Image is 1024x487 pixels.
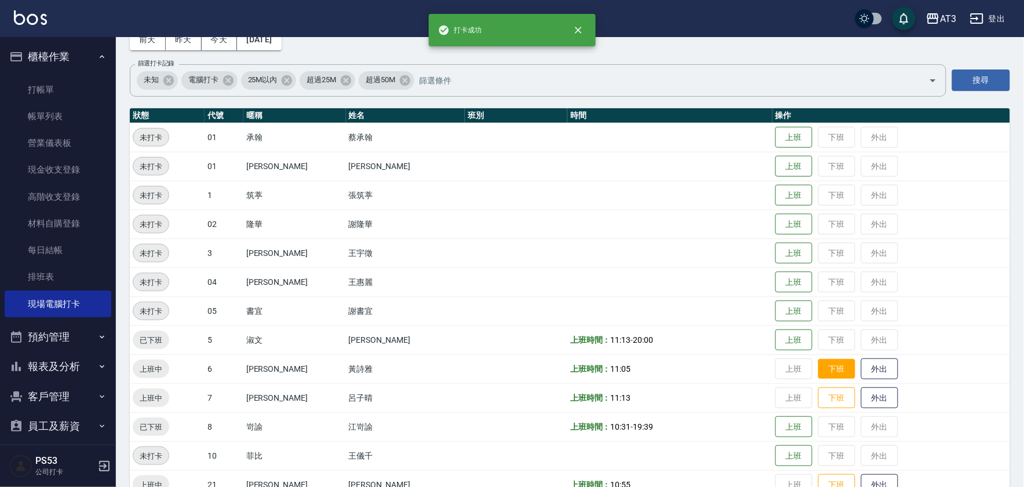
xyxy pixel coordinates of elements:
button: 上班 [775,156,812,177]
b: 上班時間： [570,335,611,345]
button: 上班 [775,127,812,148]
span: 超過50M [359,74,402,86]
td: 05 [205,296,243,325]
button: 外出 [861,387,898,409]
td: 書宜 [243,296,346,325]
td: [PERSON_NAME] [243,354,346,383]
button: 客戶管理 [5,382,111,412]
td: 呂子晴 [346,383,465,412]
td: [PERSON_NAME] [243,383,346,412]
td: 淑文 [243,325,346,354]
th: 暱稱 [243,108,346,123]
h5: PS53 [35,455,94,467]
span: 20:00 [633,335,654,345]
span: 已下班 [133,421,169,433]
button: 下班 [818,359,855,379]
button: 上班 [775,416,812,438]
td: 江岢諭 [346,412,465,441]
button: 上班 [775,243,812,264]
a: 每日結帳 [5,237,111,263]
button: [DATE] [237,29,281,50]
span: 11:13 [611,393,631,402]
b: 上班時間： [570,422,611,431]
button: 上班 [775,185,812,206]
td: 張筑葶 [346,181,465,210]
td: [PERSON_NAME] [346,152,465,181]
td: [PERSON_NAME] [243,268,346,296]
td: 蔡承翰 [346,123,465,152]
span: 未打卡 [133,305,169,317]
span: 未打卡 [133,276,169,288]
span: 25M以內 [241,74,285,86]
td: 黃詩雅 [346,354,465,383]
div: 超過25M [300,71,355,90]
span: 未打卡 [133,247,169,259]
button: 登出 [965,8,1010,30]
div: AT3 [940,12,956,26]
span: 上班中 [133,363,169,375]
b: 上班時間： [570,393,611,402]
div: 超過50M [359,71,414,90]
td: 菲比 [243,441,346,470]
td: - [567,412,772,441]
div: 25M以內 [241,71,297,90]
th: 時間 [567,108,772,123]
span: 打卡成功 [438,24,482,36]
td: 02 [205,210,243,239]
span: 未打卡 [133,189,169,202]
td: 承翰 [243,123,346,152]
span: 11:05 [611,364,631,374]
th: 操作 [772,108,1010,123]
button: 上班 [775,272,812,293]
td: 01 [205,123,243,152]
td: 1 [205,181,243,210]
th: 姓名 [346,108,465,123]
a: 現金收支登錄 [5,156,111,183]
button: 預約管理 [5,322,111,352]
button: 上班 [775,329,812,351]
td: 8 [205,412,243,441]
td: 5 [205,325,243,354]
img: Person [9,455,32,478]
td: 7 [205,383,243,412]
a: 打帳單 [5,76,111,103]
button: 上班 [775,445,812,467]
button: 上班 [775,214,812,235]
td: [PERSON_NAME] [243,152,346,181]
button: AT3 [921,7,961,31]
label: 篩選打卡記錄 [138,59,174,68]
a: 排班表 [5,263,111,290]
span: 未打卡 [133,218,169,230]
span: 未打卡 [133,160,169,173]
img: Logo [14,10,47,25]
b: 上班時間： [570,364,611,374]
span: 未打卡 [133,131,169,144]
span: 超過25M [300,74,343,86]
button: 員工及薪資 [5,411,111,441]
td: 04 [205,268,243,296]
span: 未知 [137,74,166,86]
td: 謝隆華 [346,210,465,239]
td: - [567,325,772,354]
th: 狀態 [130,108,205,123]
button: 外出 [861,358,898,380]
span: 19:39 [633,422,654,431]
td: 6 [205,354,243,383]
a: 現場電腦打卡 [5,291,111,317]
td: 王儀千 [346,441,465,470]
a: 帳單列表 [5,103,111,130]
span: 電腦打卡 [181,74,225,86]
p: 公司打卡 [35,467,94,477]
button: 前天 [130,29,166,50]
td: 3 [205,239,243,268]
button: close [566,17,591,43]
a: 高階收支登錄 [5,184,111,210]
td: 筑葶 [243,181,346,210]
span: 上班中 [133,392,169,404]
a: 營業儀表板 [5,130,111,156]
button: Open [924,71,942,90]
button: 下班 [818,387,855,409]
th: 代號 [205,108,243,123]
td: [PERSON_NAME] [243,239,346,268]
div: 電腦打卡 [181,71,238,90]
